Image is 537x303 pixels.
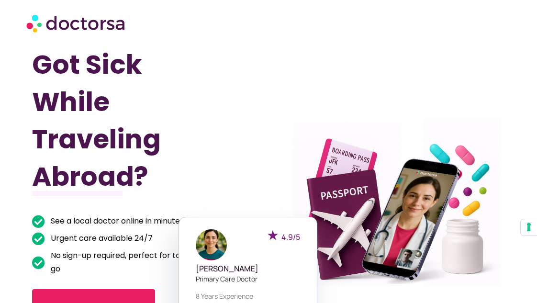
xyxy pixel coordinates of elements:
[48,214,184,228] span: See a local doctor online in minutes
[196,264,300,273] h5: [PERSON_NAME]
[196,291,300,301] p: 8 years experience
[48,249,233,276] span: No sign-up required, perfect for tourists on the go
[48,232,153,245] span: Urgent care available 24/7
[196,274,300,284] p: Primary care doctor
[281,232,300,242] span: 4.9/5
[32,46,233,195] h1: Got Sick While Traveling Abroad?
[521,219,537,236] button: Your consent preferences for tracking technologies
